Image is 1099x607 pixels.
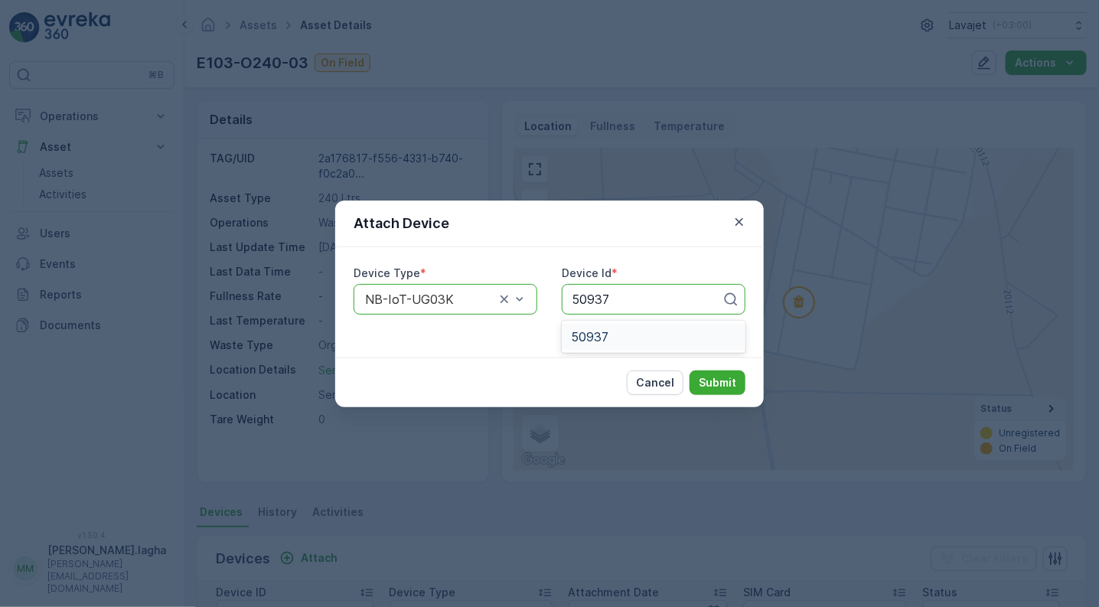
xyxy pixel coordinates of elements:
p: Submit [699,375,736,390]
span: 50937 [571,330,608,344]
button: Cancel [627,370,683,395]
p: Cancel [636,375,674,390]
label: Device Type [354,266,420,279]
label: Device Id [562,266,611,279]
p: Attach Device [354,213,449,234]
button: Submit [690,370,745,395]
